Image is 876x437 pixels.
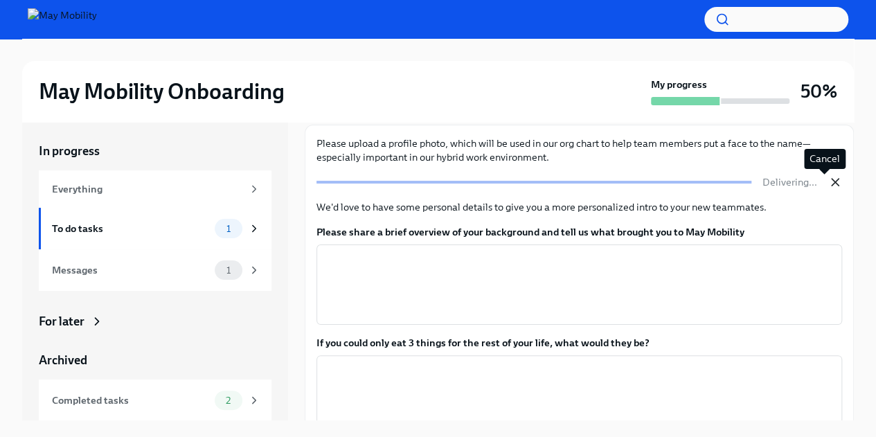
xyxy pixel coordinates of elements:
[28,8,97,30] img: May Mobility
[651,78,707,91] strong: My progress
[52,221,209,236] div: To do tasks
[39,170,271,208] a: Everything
[762,175,817,189] p: Delivering...
[39,78,285,105] h2: May Mobility Onboarding
[39,143,271,159] a: In progress
[217,395,239,406] span: 2
[316,225,842,239] label: Please share a brief overview of your background and tell us what brought you to May Mobility
[39,313,84,330] div: For later
[39,249,271,291] a: Messages1
[39,380,271,421] a: Completed tasks2
[801,79,837,104] h3: 50%
[218,224,239,234] span: 1
[39,352,271,368] a: Archived
[316,336,842,350] label: If you could only eat 3 things for the rest of your life, what would they be?
[52,393,209,408] div: Completed tasks
[52,181,242,197] div: Everything
[218,265,239,276] span: 1
[316,136,842,164] p: Please upload a profile photo, which will be used in our org chart to help team members put a fac...
[316,200,842,214] p: We'd love to have some personal details to give you a more personalized intro to your new teammates.
[52,262,209,278] div: Messages
[39,208,271,249] a: To do tasks1
[39,313,271,330] a: For later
